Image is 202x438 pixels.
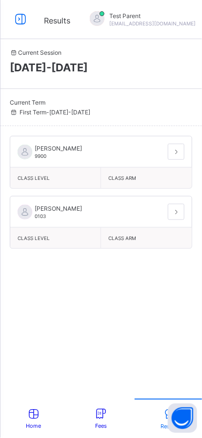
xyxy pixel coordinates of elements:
span: Current Session [10,49,61,56]
a: Home [26,408,41,430]
a: Result [161,408,176,430]
span: [PERSON_NAME] [35,145,82,152]
span: Test Parent [109,12,196,20]
span: Results [44,16,70,25]
span: 0103 [35,213,46,219]
a: Fees [94,408,109,430]
span: Class Level [18,175,93,181]
span: Result [161,423,176,430]
span: Home [26,423,41,430]
span: Current Term [10,99,174,106]
span: First Term - [DATE]-[DATE] [10,109,90,116]
span: 9900 [35,153,46,159]
span: Class arm [108,175,184,181]
span: [PERSON_NAME] [35,205,82,212]
span: [EMAIL_ADDRESS][DOMAIN_NAME] [109,21,196,26]
span: Fees [94,423,109,430]
span: Class arm [108,235,184,241]
button: Open asap [168,404,197,433]
span: Class Level [18,235,93,241]
span: [DATE]-[DATE] [10,61,192,74]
